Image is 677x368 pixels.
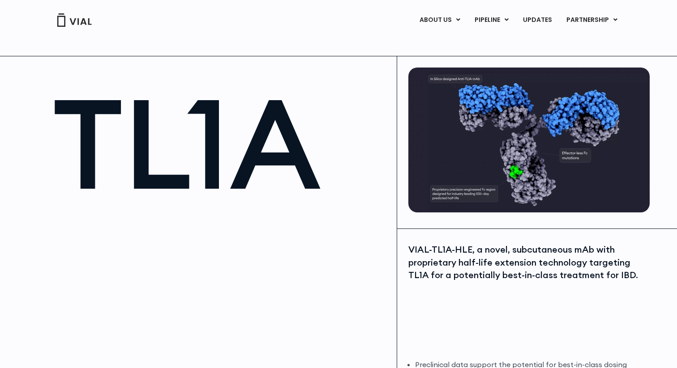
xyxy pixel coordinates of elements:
h1: TL1A [52,81,388,206]
a: PIPELINEMenu Toggle [467,13,515,28]
img: Vial Logo [56,13,92,27]
div: VIAL-TL1A-HLE, a novel, subcutaneous mAb with proprietary half-life extension technology targetin... [408,243,647,282]
a: UPDATES [516,13,559,28]
a: ABOUT USMenu Toggle [412,13,467,28]
a: PARTNERSHIPMenu Toggle [559,13,625,28]
img: TL1A antibody diagram. [408,68,650,212]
